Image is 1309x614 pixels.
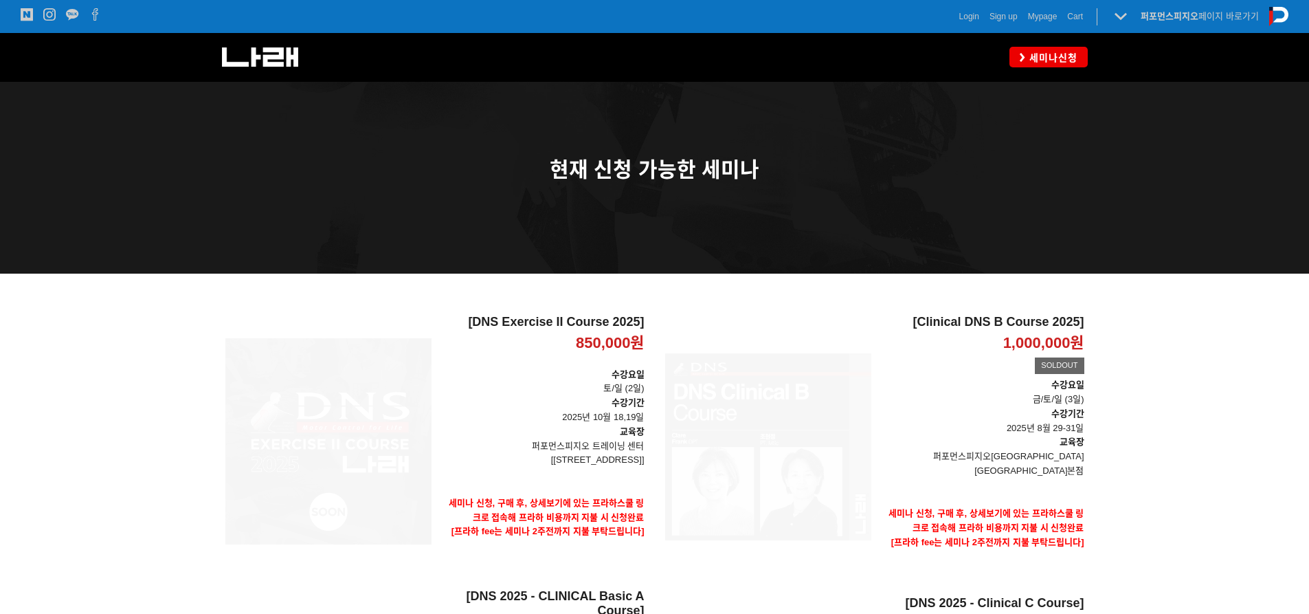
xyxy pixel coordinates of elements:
[550,158,759,181] span: 현재 신청 가능한 세미나
[1028,10,1058,23] a: Mypage
[882,596,1084,611] h2: [DNS 2025 - Clinical C Course]
[1141,11,1259,21] a: 퍼포먼스피지오페이지 바로가기
[451,526,645,536] span: [프라하 fee는 세미나 2주전까지 지불 부탁드립니다]
[1009,47,1088,67] a: 세미나신청
[1051,408,1084,419] strong: 수강기간
[882,407,1084,436] p: 2025년 8월 29-31일
[882,315,1084,578] a: [Clinical DNS B Course 2025] 1,000,000원 SOLDOUT 수강요일금/토/일 (3일)수강기간 2025년 8월 29-31일교육장퍼포먼스피지오[GEOG...
[1051,380,1084,390] strong: 수강요일
[442,396,645,425] p: 2025년 10월 18,19일
[449,498,645,523] strong: 세미나 신청, 구매 후, 상세보기에 있는 프라하스쿨 링크로 접속해 프라하 비용까지 지불 시 신청완료
[620,426,645,437] strong: 교육장
[442,315,645,568] a: [DNS Exercise II Course 2025] 850,000원 수강요일토/일 (2일)수강기간 2025년 10월 18,19일교육장퍼포먼스피지오 트레이닝 센터[[STREE...
[442,368,645,397] p: 토/일 (2일)
[1060,437,1084,447] strong: 교육장
[959,10,979,23] a: Login
[442,439,645,454] p: 퍼포먼스피지오 트레이닝 센터
[888,508,1084,533] strong: 세미나 신청, 구매 후, 상세보기에 있는 프라하스쿨 링크로 접속해 프라하 비용까지 지불 시 신청완료
[882,393,1084,407] p: 금/토/일 (3일)
[891,537,1084,547] span: [프라하 fee는 세미나 2주전까지 지불 부탁드립니다]
[882,450,1084,479] p: 퍼포먼스피지오[GEOGRAPHIC_DATA] [GEOGRAPHIC_DATA]본점
[442,453,645,468] p: [[STREET_ADDRESS]]
[442,315,645,330] h2: [DNS Exercise II Course 2025]
[1035,358,1084,374] div: SOLDOUT
[1141,11,1198,21] strong: 퍼포먼스피지오
[1067,10,1083,23] a: Cart
[612,397,645,408] strong: 수강기간
[612,369,645,380] strong: 수강요일
[1025,51,1077,65] span: 세미나신청
[576,333,645,353] p: 850,000원
[882,315,1084,330] h2: [Clinical DNS B Course 2025]
[989,10,1018,23] a: Sign up
[1003,333,1084,353] p: 1,000,000원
